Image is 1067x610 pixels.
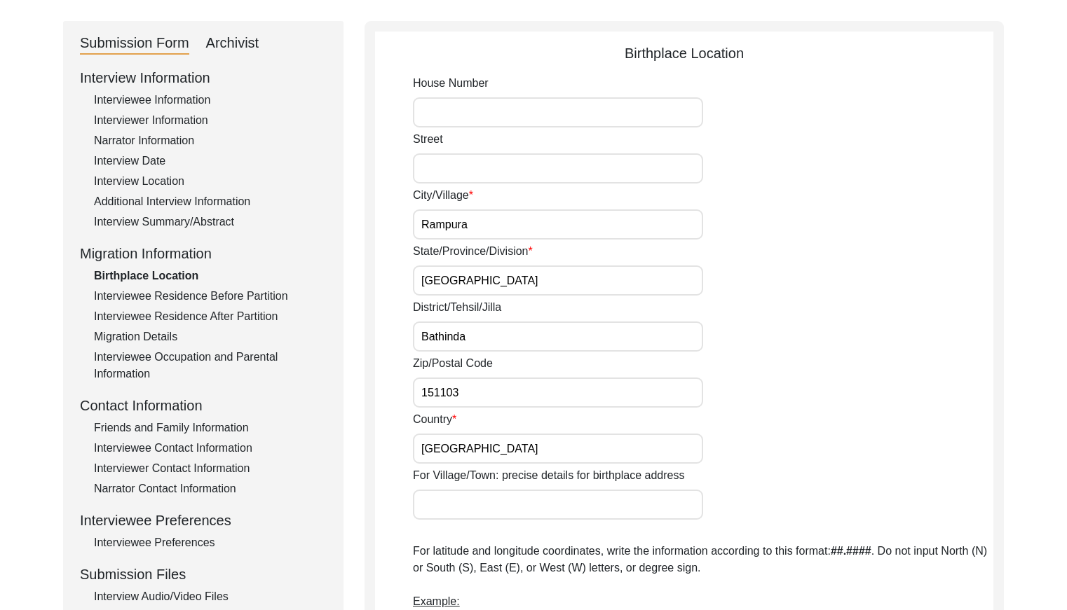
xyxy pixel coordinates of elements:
[80,67,327,88] div: Interview Information
[413,355,493,372] label: Zip/Postal Code
[94,112,327,129] div: Interviewer Information
[413,187,473,204] label: City/Village
[413,467,684,484] label: For Village/Town: precise details for birthplace address
[94,328,327,345] div: Migration Details
[94,153,327,169] div: Interview Date
[80,243,327,264] div: Migration Information
[94,420,327,436] div: Friends and Family Information
[413,131,443,148] label: Street
[80,32,189,55] div: Submission Form
[80,395,327,416] div: Contact Information
[94,480,327,497] div: Narrator Contact Information
[94,214,327,230] div: Interview Summary/Abstract
[94,288,327,305] div: Interviewee Residence Before Partition
[94,268,327,284] div: Birthplace Location
[94,173,327,190] div: Interview Location
[94,588,327,605] div: Interview Audio/Video Files
[94,132,327,149] div: Narrator Information
[413,299,501,316] label: District/Tehsil/Jilla
[94,349,327,382] div: Interviewee Occupation and Parental Information
[831,545,871,557] b: ##.####
[206,32,259,55] div: Archivist
[413,595,460,607] span: Example:
[94,92,327,109] div: Interviewee Information
[80,510,327,531] div: Interviewee Preferences
[413,243,533,260] label: State/Province/Division
[94,308,327,325] div: Interviewee Residence After Partition
[80,564,327,585] div: Submission Files
[413,411,456,428] label: Country
[375,43,993,64] div: Birthplace Location
[413,75,489,92] label: House Number
[94,440,327,457] div: Interviewee Contact Information
[94,460,327,477] div: Interviewer Contact Information
[94,193,327,210] div: Additional Interview Information
[94,534,327,551] div: Interviewee Preferences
